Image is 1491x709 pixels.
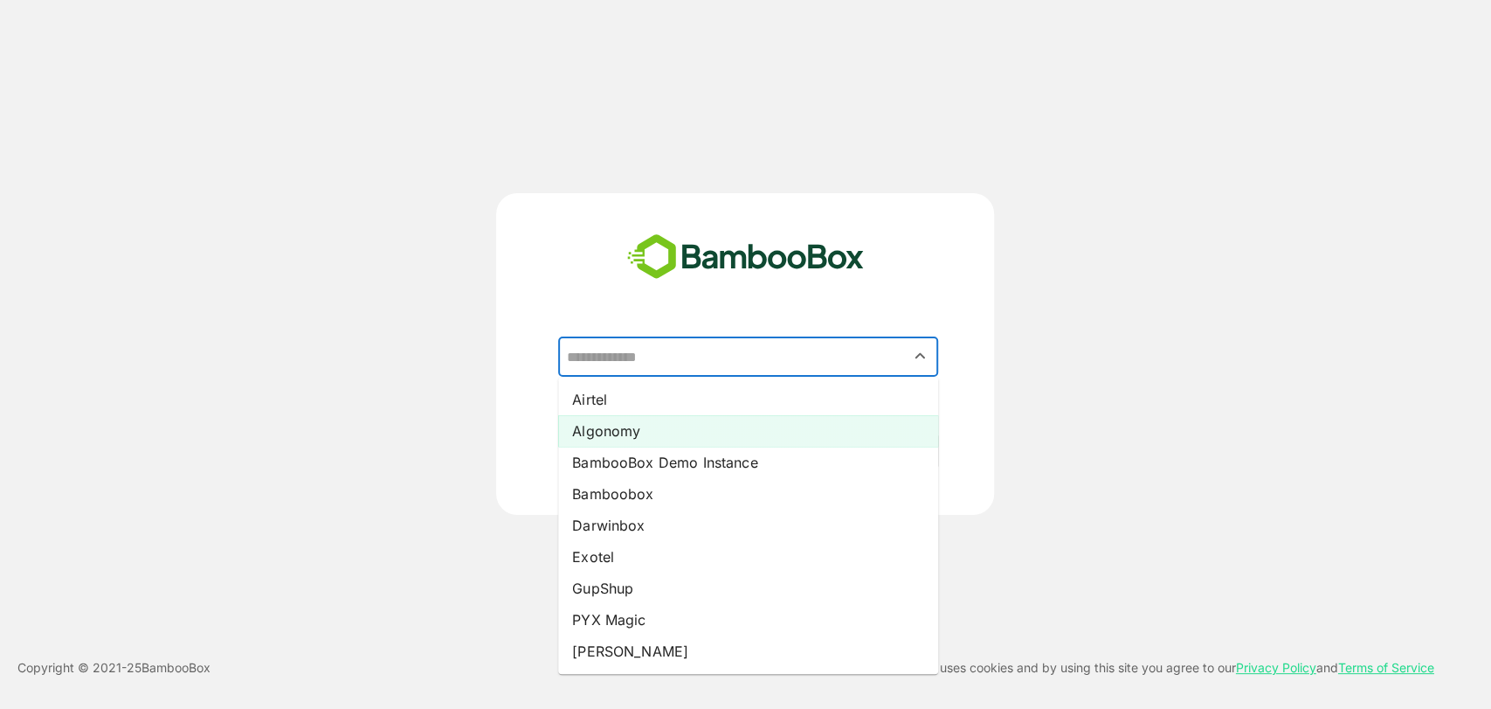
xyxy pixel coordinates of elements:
[558,447,938,478] li: BambooBox Demo Instance
[17,657,211,678] p: Copyright © 2021- 25 BambooBox
[558,478,938,510] li: Bamboobox
[558,667,938,699] li: SPECTRA VISION
[558,573,938,604] li: GupShup
[558,384,938,415] li: Airtel
[1338,660,1434,675] a: Terms of Service
[908,344,932,368] button: Close
[558,415,938,447] li: Algonomy
[558,510,938,541] li: Darwinbox
[558,541,938,573] li: Exotel
[558,636,938,667] li: [PERSON_NAME]
[1236,660,1316,675] a: Privacy Policy
[889,657,1434,678] p: This site uses cookies and by using this site you agree to our and
[618,228,873,286] img: bamboobox
[558,604,938,636] li: PYX Magic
